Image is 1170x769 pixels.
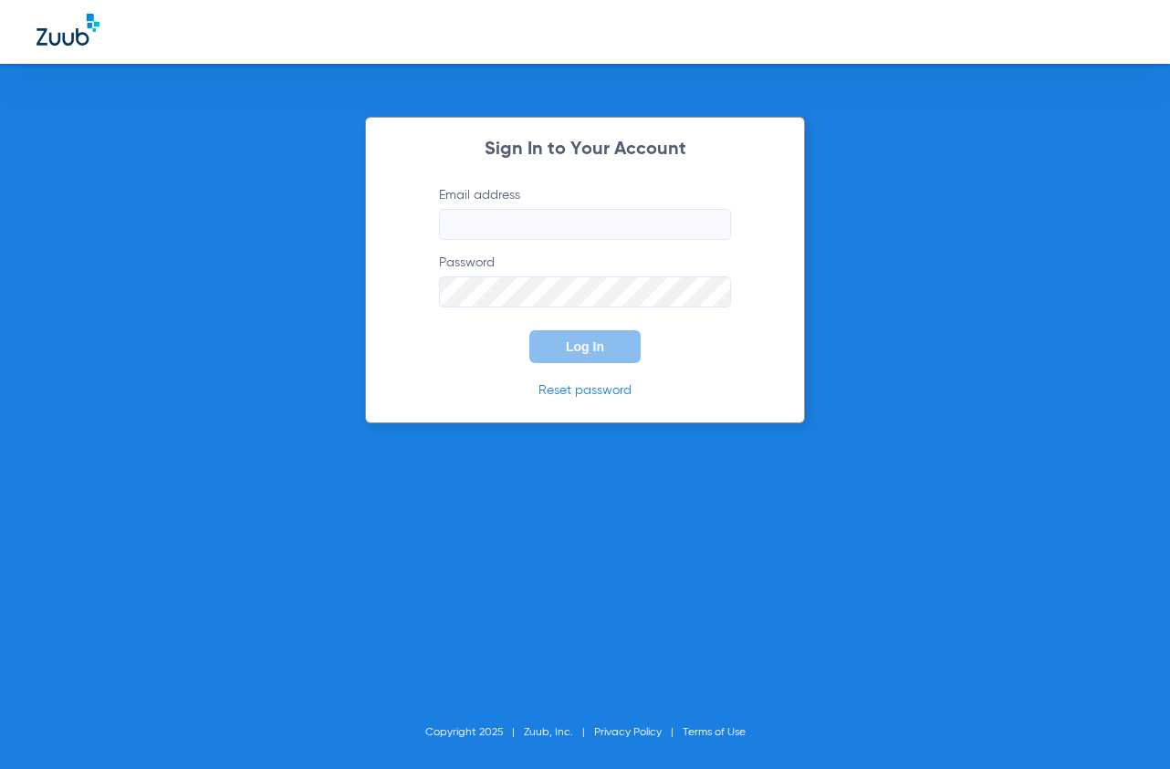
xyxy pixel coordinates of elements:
[594,727,662,738] a: Privacy Policy
[566,339,604,354] span: Log In
[439,209,731,240] input: Email address
[439,186,731,240] label: Email address
[439,276,731,307] input: Password
[524,723,594,742] li: Zuub, Inc.
[529,330,641,363] button: Log In
[425,723,524,742] li: Copyright 2025
[683,727,746,738] a: Terms of Use
[538,384,632,397] a: Reset password
[1079,681,1170,769] iframe: Chat Widget
[439,254,731,307] label: Password
[37,14,99,46] img: Zuub Logo
[412,140,758,159] h2: Sign In to Your Account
